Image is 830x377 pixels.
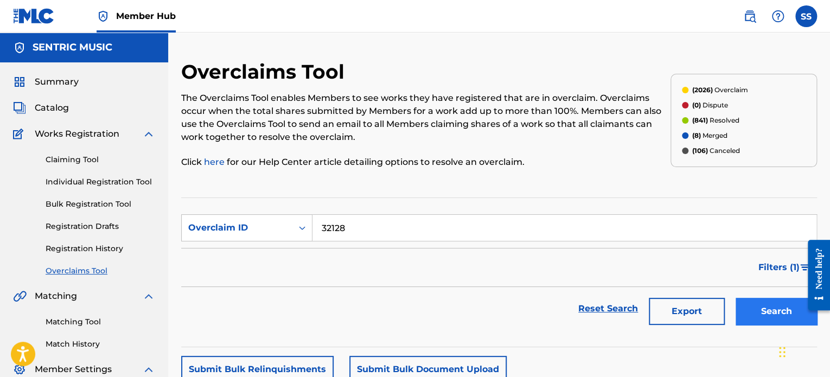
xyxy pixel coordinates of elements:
[142,363,155,376] img: expand
[692,131,700,139] span: (8)
[758,261,800,274] span: Filters ( 1 )
[13,75,26,88] img: Summary
[46,338,155,350] a: Match History
[13,363,26,376] img: Member Settings
[649,298,725,325] button: Export
[35,363,112,376] span: Member Settings
[142,290,155,303] img: expand
[776,325,830,377] iframe: Chat Widget
[46,176,155,188] a: Individual Registration Tool
[33,41,112,54] h5: SENTRIC MUSIC
[13,8,55,24] img: MLC Logo
[779,336,786,368] div: Drag
[46,265,155,277] a: Overclaims Tool
[692,146,707,155] span: (106)
[739,5,761,27] a: Public Search
[13,101,69,114] a: CatalogCatalog
[35,101,69,114] span: Catalog
[46,316,155,328] a: Matching Tool
[573,297,643,321] a: Reset Search
[204,157,227,167] a: here
[116,10,176,22] span: Member Hub
[13,127,27,140] img: Works Registration
[795,5,817,27] div: User Menu
[767,5,789,27] div: Help
[692,100,727,110] p: Dispute
[692,101,700,109] span: (0)
[46,199,155,210] a: Bulk Registration Tool
[736,298,817,325] button: Search
[13,290,27,303] img: Matching
[771,10,784,23] img: help
[692,116,707,124] span: (841)
[752,254,817,281] button: Filters (1)
[13,75,79,88] a: SummarySummary
[35,290,77,303] span: Matching
[46,243,155,254] a: Registration History
[692,131,727,140] p: Merged
[13,101,26,114] img: Catalog
[46,154,155,165] a: Claiming Tool
[97,10,110,23] img: Top Rightsholder
[692,85,748,95] p: Overclaim
[142,127,155,140] img: expand
[46,221,155,232] a: Registration Drafts
[692,86,712,94] span: (2026)
[743,10,756,23] img: search
[692,146,739,156] p: Canceled
[800,232,830,319] iframe: Resource Center
[181,156,671,169] p: Click for our Help Center article detailing options to resolve an overclaim.
[181,214,817,330] form: Search Form
[692,116,739,125] p: Resolved
[181,60,350,84] h2: Overclaims Tool
[188,221,286,234] div: Overclaim ID
[13,41,26,54] img: Accounts
[181,92,671,144] p: The Overclaims Tool enables Members to see works they have registered that are in overclaim. Over...
[35,75,79,88] span: Summary
[35,127,119,140] span: Works Registration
